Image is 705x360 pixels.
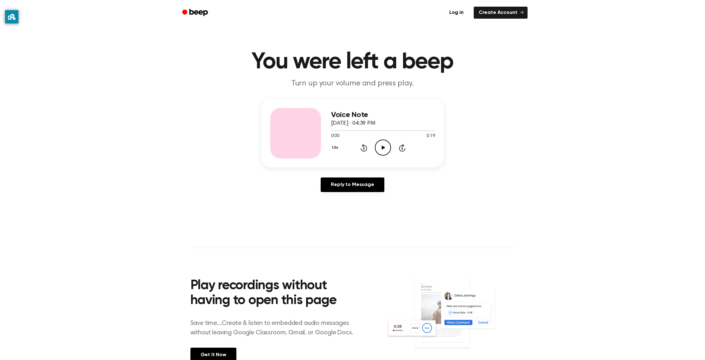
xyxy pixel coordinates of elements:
[190,51,515,73] h1: You were left a beep
[426,133,435,140] span: 0:19
[331,111,435,119] h3: Voice Note
[178,7,214,19] a: Beep
[474,7,528,19] a: Create Account
[190,319,361,338] p: Save time....Create & listen to embedded audio messages without leaving Google Classroom, Gmail, ...
[331,142,341,153] button: 1.0x
[321,177,384,192] a: Reply to Message
[5,10,18,23] button: privacy banner
[331,121,375,126] span: [DATE] · 04:39 PM
[231,78,474,89] p: Turn up your volume and press play.
[443,5,470,20] a: Log in
[190,278,361,308] h2: Play recordings without having to open this page
[331,133,339,140] span: 0:00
